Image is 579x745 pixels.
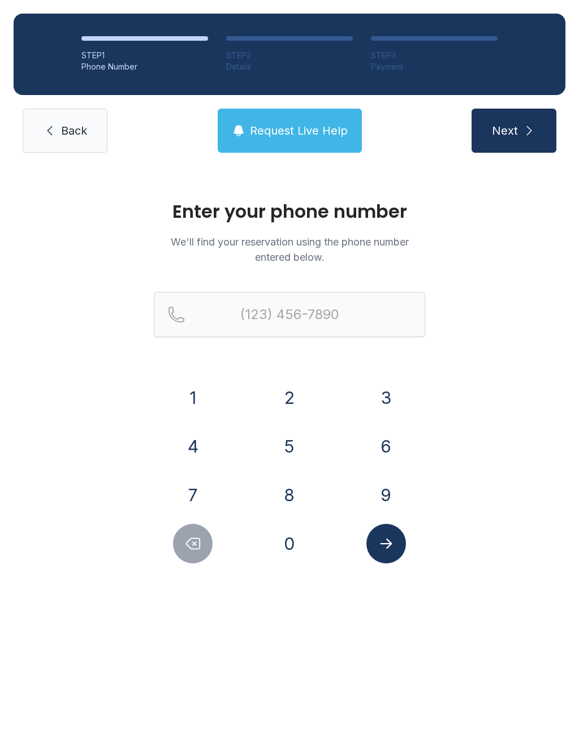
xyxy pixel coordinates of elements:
[154,292,425,337] input: Reservation phone number
[366,427,406,466] button: 6
[154,234,425,265] p: We'll find your reservation using the phone number entered below.
[366,475,406,515] button: 9
[270,475,309,515] button: 8
[270,378,309,417] button: 2
[371,50,498,61] div: STEP 3
[226,61,353,72] div: Details
[154,203,425,221] h1: Enter your phone number
[173,378,213,417] button: 1
[173,524,213,563] button: Delete number
[492,123,518,139] span: Next
[173,427,213,466] button: 4
[270,427,309,466] button: 5
[61,123,87,139] span: Back
[366,524,406,563] button: Submit lookup form
[81,61,208,72] div: Phone Number
[81,50,208,61] div: STEP 1
[226,50,353,61] div: STEP 2
[270,524,309,563] button: 0
[371,61,498,72] div: Payment
[173,475,213,515] button: 7
[250,123,348,139] span: Request Live Help
[366,378,406,417] button: 3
